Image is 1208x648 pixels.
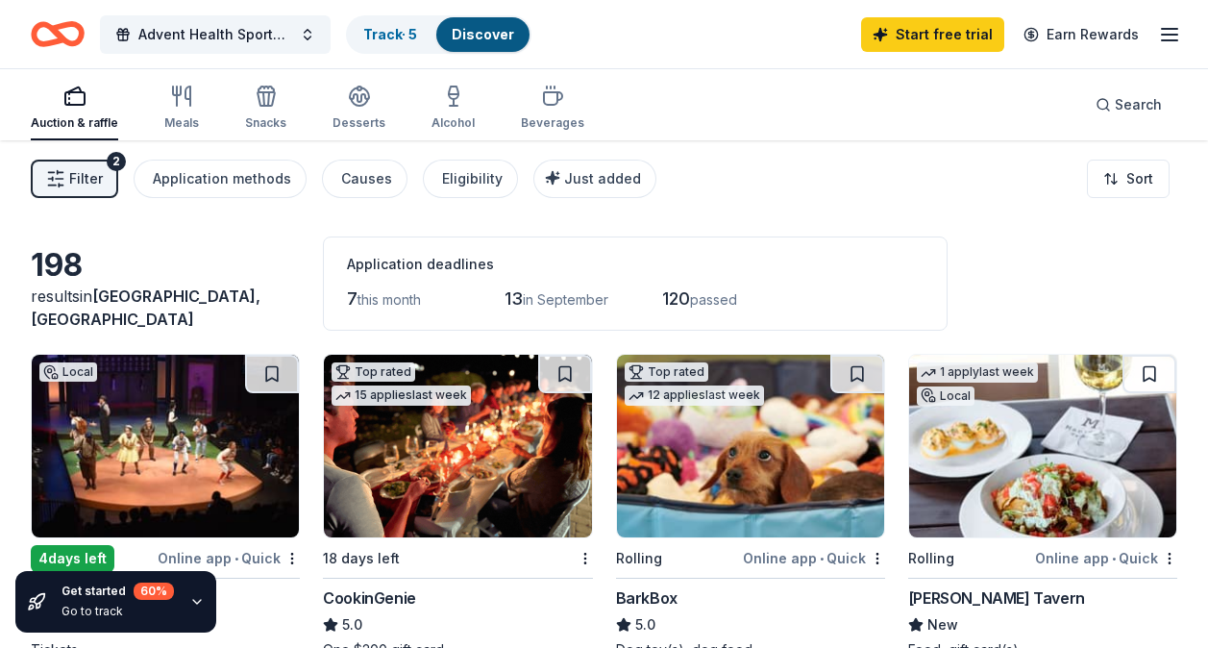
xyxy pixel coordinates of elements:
[107,152,126,171] div: 2
[322,160,407,198] button: Causes
[1112,551,1116,566] span: •
[342,613,362,636] span: 5.0
[521,77,584,140] button: Beverages
[31,115,118,131] div: Auction & raffle
[158,546,300,570] div: Online app Quick
[1126,167,1153,190] span: Sort
[164,77,199,140] button: Meals
[743,546,885,570] div: Online app Quick
[332,362,415,382] div: Top rated
[333,77,385,140] button: Desserts
[31,287,260,329] span: in
[62,583,174,600] div: Get started
[323,547,400,570] div: 18 days left
[32,355,299,537] img: Image for Orlando Shakes
[917,362,1038,383] div: 1 apply last week
[452,26,514,42] a: Discover
[662,288,690,309] span: 120
[564,170,641,187] span: Just added
[31,287,260,329] span: [GEOGRAPHIC_DATA], [GEOGRAPHIC_DATA]
[908,586,1085,610] div: [PERSON_NAME] Tavern
[533,160,656,198] button: Just added
[861,17,1004,52] a: Start free trial
[625,362,708,382] div: Top rated
[31,246,300,285] div: 198
[690,291,737,308] span: passed
[442,167,503,190] div: Eligibility
[820,551,824,566] span: •
[245,115,286,131] div: Snacks
[100,15,331,54] button: Advent Health Sports Med & Rehab Week
[431,77,475,140] button: Alcohol
[324,355,591,537] img: Image for CookinGenie
[134,160,307,198] button: Application methods
[346,15,531,54] button: Track· 5Discover
[62,604,174,619] div: Go to track
[332,386,471,406] div: 15 applies last week
[357,291,421,308] span: this month
[1035,546,1177,570] div: Online app Quick
[505,288,523,309] span: 13
[917,386,974,406] div: Local
[31,160,118,198] button: Filter2
[363,26,417,42] a: Track· 5
[153,167,291,190] div: Application methods
[616,547,662,570] div: Rolling
[423,160,518,198] button: Eligibility
[625,386,764,406] div: 12 applies last week
[908,547,954,570] div: Rolling
[31,12,85,57] a: Home
[31,77,118,140] button: Auction & raffle
[341,167,392,190] div: Causes
[39,362,97,382] div: Local
[164,115,199,131] div: Meals
[138,23,292,46] span: Advent Health Sports Med & Rehab Week
[347,253,924,276] div: Application deadlines
[323,586,416,610] div: CookinGenie
[909,355,1176,537] img: Image for Marlow's Tavern
[234,551,238,566] span: •
[431,115,475,131] div: Alcohol
[333,115,385,131] div: Desserts
[616,586,678,610] div: BarkBox
[31,545,114,572] div: 4 days left
[1087,160,1170,198] button: Sort
[245,77,286,140] button: Snacks
[635,613,655,636] span: 5.0
[69,167,103,190] span: Filter
[1080,86,1177,124] button: Search
[134,583,174,600] div: 60 %
[927,613,958,636] span: New
[31,285,300,331] div: results
[617,355,884,537] img: Image for BarkBox
[523,291,608,308] span: in September
[1115,93,1162,116] span: Search
[521,115,584,131] div: Beverages
[347,288,357,309] span: 7
[1012,17,1150,52] a: Earn Rewards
